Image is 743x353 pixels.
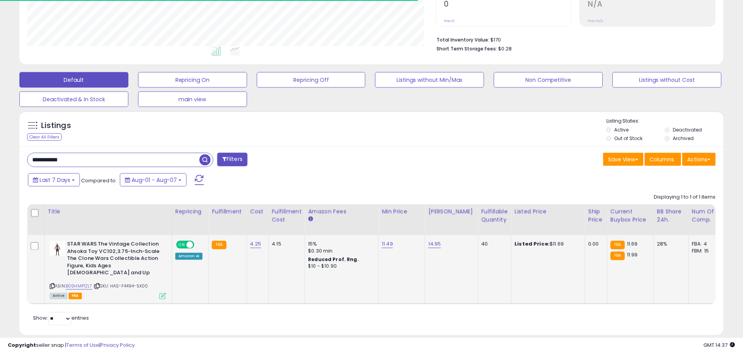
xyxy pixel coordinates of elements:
div: Fulfillable Quantity [481,208,508,224]
a: 14.95 [428,241,441,248]
span: | SKU: HAS-F4494-5X00 [94,283,148,289]
label: Deactivated [673,126,702,133]
div: FBM: 15 [692,248,718,255]
small: Amazon Fees. [308,216,313,223]
label: Archived [673,135,694,142]
span: Last 7 Days [40,176,70,184]
button: Last 7 Days [28,173,80,187]
div: Title [48,208,169,216]
button: Default [19,72,128,88]
small: Prev: N/A [588,19,603,23]
p: Listing States: [606,118,724,125]
div: $0.30 min [308,248,372,255]
div: 40 [481,241,506,248]
button: Actions [682,153,716,166]
button: Listings without Min/Max [375,72,484,88]
b: Reduced Prof. Rng. [308,256,359,263]
small: FBA [611,241,625,249]
button: Repricing Off [257,72,366,88]
b: STAR WARS The Vintage Collection Ahsoka Toy VC102,3.75-Inch-Scale The Clone Wars Collectible Acti... [67,241,161,279]
span: 11.99 [627,251,638,259]
span: All listings currently available for purchase on Amazon [50,293,68,299]
div: 0.00 [589,241,601,248]
span: Compared to: [81,177,117,184]
a: 4.25 [250,241,262,248]
div: Fulfillment Cost [272,208,302,224]
button: Deactivated & In Stock [19,92,128,107]
div: Current Buybox Price [611,208,651,224]
span: OFF [193,242,206,248]
img: 41xylqvUywL._SL40_.jpg [50,241,65,256]
div: Num of Comp. [692,208,720,224]
button: Repricing On [138,72,247,88]
div: Cost [250,208,265,216]
button: Filters [217,153,248,166]
div: seller snap | | [8,342,135,349]
div: Repricing [175,208,205,216]
button: Non Competitive [494,72,603,88]
a: B09HMP1ZL7 [66,283,92,290]
div: Min Price [382,208,422,216]
div: [PERSON_NAME] [428,208,475,216]
span: 2025-08-15 14:37 GMT [704,341,735,349]
strong: Copyright [8,341,36,349]
a: 11.49 [382,241,393,248]
div: Amazon Fees [308,208,375,216]
div: BB Share 24h. [657,208,686,224]
div: ASIN: [50,241,166,298]
b: Short Term Storage Fees: [437,45,497,52]
div: Displaying 1 to 1 of 1 items [654,194,716,201]
label: Active [615,126,629,133]
button: Listings without Cost [613,72,722,88]
label: Out of Stock [615,135,643,142]
a: Terms of Use [66,341,99,349]
a: Privacy Policy [100,341,135,349]
span: Aug-01 - Aug-07 [132,176,177,184]
li: $170 [437,35,710,44]
div: FBA: 4 [692,241,718,248]
button: Save View [603,153,644,166]
div: Fulfillment [212,208,243,216]
h5: Listings [41,120,71,131]
button: main view [138,92,247,107]
small: FBA [611,252,625,260]
div: Clear All Filters [27,133,62,141]
button: Aug-01 - Aug-07 [120,173,187,187]
span: ON [177,242,187,248]
div: Ship Price [589,208,604,224]
div: 15% [308,241,372,248]
div: 28% [657,241,683,248]
span: FBA [69,293,82,299]
small: FBA [212,241,226,249]
div: $11.69 [515,241,579,248]
span: 11.69 [627,241,638,248]
button: Columns [645,153,681,166]
span: $0.28 [499,45,512,52]
small: Prev: 0 [444,19,455,23]
b: Listed Price: [515,241,550,248]
div: Amazon AI [175,253,203,260]
div: Listed Price [515,208,582,216]
span: Show: entries [33,315,89,322]
b: Total Inventory Value: [437,36,490,43]
div: $10 - $10.90 [308,263,372,270]
span: Columns [650,156,674,163]
div: 4.15 [272,241,299,248]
